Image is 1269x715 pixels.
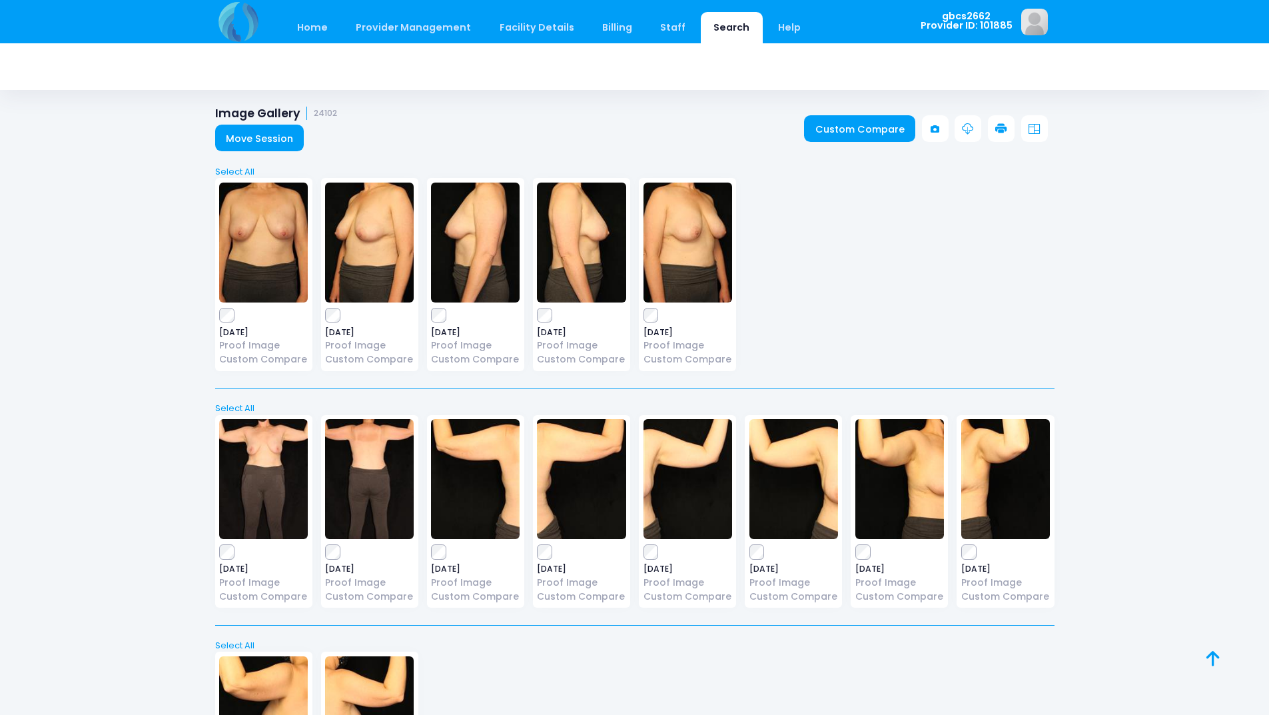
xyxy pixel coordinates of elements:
[325,565,414,573] span: [DATE]
[921,11,1013,31] span: gbcs2662 Provider ID: 101885
[961,576,1050,590] a: Proof Image
[219,183,308,303] img: image
[431,590,520,604] a: Custom Compare
[765,12,813,43] a: Help
[643,329,732,337] span: [DATE]
[325,329,414,337] span: [DATE]
[643,339,732,353] a: Proof Image
[431,353,520,366] a: Custom Compare
[325,339,414,353] a: Proof Image
[855,576,944,590] a: Proof Image
[219,339,308,353] a: Proof Image
[211,402,1058,415] a: Select All
[486,12,587,43] a: Facility Details
[325,183,414,303] img: image
[325,576,414,590] a: Proof Image
[537,419,626,539] img: image
[855,565,944,573] span: [DATE]
[749,419,838,539] img: image
[211,639,1058,652] a: Select All
[219,329,308,337] span: [DATE]
[431,419,520,539] img: image
[749,565,838,573] span: [DATE]
[643,576,732,590] a: Proof Image
[325,590,414,604] a: Custom Compare
[215,107,338,121] h1: Image Gallery
[855,419,944,539] img: image
[219,576,308,590] a: Proof Image
[749,576,838,590] a: Proof Image
[537,183,626,303] img: image
[537,329,626,337] span: [DATE]
[431,183,520,303] img: image
[804,115,915,142] a: Custom Compare
[589,12,645,43] a: Billing
[211,165,1058,179] a: Select All
[961,419,1050,539] img: image
[219,419,308,539] img: image
[431,329,520,337] span: [DATE]
[431,339,520,353] a: Proof Image
[855,590,944,604] a: Custom Compare
[643,565,732,573] span: [DATE]
[537,339,626,353] a: Proof Image
[537,590,626,604] a: Custom Compare
[284,12,341,43] a: Home
[219,590,308,604] a: Custom Compare
[215,125,304,151] a: Move Session
[643,183,732,303] img: image
[219,565,308,573] span: [DATE]
[749,590,838,604] a: Custom Compare
[431,565,520,573] span: [DATE]
[325,353,414,366] a: Custom Compare
[643,353,732,366] a: Custom Compare
[343,12,484,43] a: Provider Management
[314,109,337,119] small: 24102
[643,419,732,539] img: image
[643,590,732,604] a: Custom Compare
[961,565,1050,573] span: [DATE]
[431,576,520,590] a: Proof Image
[647,12,699,43] a: Staff
[701,12,763,43] a: Search
[961,590,1050,604] a: Custom Compare
[537,565,626,573] span: [DATE]
[537,576,626,590] a: Proof Image
[1021,9,1048,35] img: image
[325,419,414,539] img: image
[219,353,308,366] a: Custom Compare
[537,353,626,366] a: Custom Compare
